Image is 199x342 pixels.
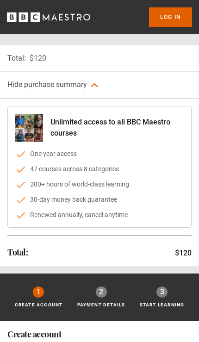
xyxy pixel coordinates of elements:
li: Renewed annually, cancel anytime [15,210,184,220]
div: 2 [96,286,107,298]
svg: BBC Maestro [7,10,90,24]
p: Create Account [15,301,63,308]
h2: Total: [7,247,28,258]
a: Log In [149,7,192,27]
p: Payment details [77,301,125,308]
p: $120 [175,248,192,259]
p: Unlimited access to all BBC Maestro courses [50,117,184,139]
li: 30-day money back guarantee [15,195,184,205]
div: 1 [33,286,44,298]
li: 47 courses across 8 categories [15,164,184,174]
span: Hide purchase summary [7,80,87,89]
div: 3 [156,286,168,298]
p: Total: [7,53,26,64]
h2: Create account [7,329,192,340]
li: 200+ hours of world-class learning [15,180,184,189]
p: Start learning [140,301,185,308]
p: $120 [30,53,46,64]
li: One year access [15,149,184,159]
